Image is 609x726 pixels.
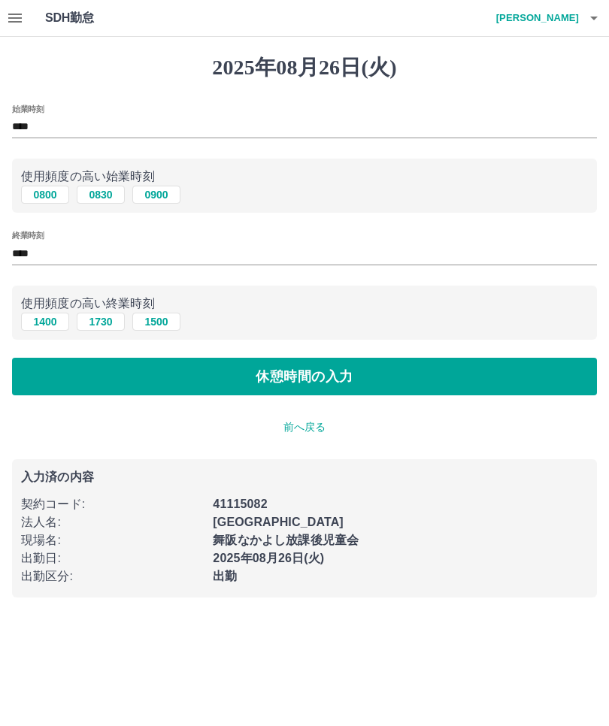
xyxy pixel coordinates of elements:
[12,419,597,435] p: 前へ戻る
[213,552,324,564] b: 2025年08月26日(火)
[21,168,588,186] p: 使用頻度の高い始業時刻
[21,186,69,204] button: 0800
[21,513,204,531] p: 法人名 :
[21,549,204,567] p: 出勤日 :
[213,498,267,510] b: 41115082
[77,186,125,204] button: 0830
[12,230,44,241] label: 終業時刻
[132,186,180,204] button: 0900
[12,55,597,80] h1: 2025年08月26日(火)
[213,570,237,582] b: 出勤
[12,103,44,114] label: 始業時刻
[21,567,204,585] p: 出勤区分 :
[132,313,180,331] button: 1500
[77,313,125,331] button: 1730
[12,358,597,395] button: 休憩時間の入力
[21,313,69,331] button: 1400
[21,295,588,313] p: 使用頻度の高い終業時刻
[21,531,204,549] p: 現場名 :
[213,516,344,528] b: [GEOGRAPHIC_DATA]
[213,534,359,546] b: 舞阪なかよし放課後児童会
[21,495,204,513] p: 契約コード :
[21,471,588,483] p: 入力済の内容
